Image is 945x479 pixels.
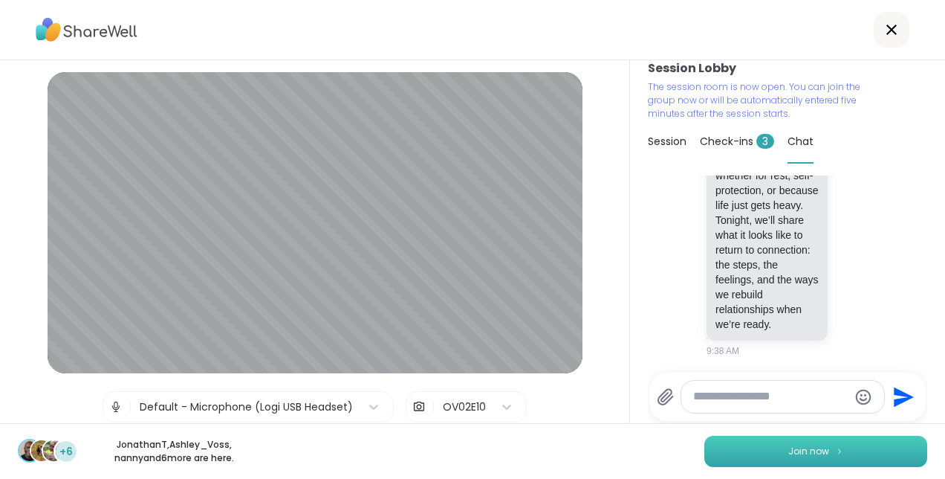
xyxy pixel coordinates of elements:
textarea: Type your message [693,389,848,405]
div: Default - Microphone (Logi USB Headset) [140,399,353,415]
button: Join now [704,436,927,467]
span: | [129,392,132,422]
img: JonathanT [19,440,40,461]
span: Check-ins [700,134,774,149]
img: nanny [43,440,64,461]
span: +6 [59,444,73,460]
button: Emoji picker [854,388,872,406]
img: ShareWell Logomark [835,447,844,455]
button: Send [885,380,918,414]
span: 3 [756,134,774,149]
h3: Session Lobby [648,60,927,77]
span: | [432,392,435,422]
p: JonathanT , Ashley_Voss , nanny and 6 more are here. [91,438,257,465]
span: 9:38 AM [707,344,739,358]
img: Microphone [109,392,123,422]
img: ShareWell Logo [36,13,137,47]
span: Chat [787,134,814,149]
img: Ashley_Voss [31,440,52,461]
p: Sometimes we step back from others — whether for rest, self-protection, or because life just gets... [715,138,819,332]
span: Session [648,134,686,149]
div: OV02E10 [443,399,486,415]
span: Join now [788,445,829,458]
p: The session room is now open. You can join the group now or will be automatically entered five mi... [648,80,862,120]
img: Camera [412,392,426,422]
